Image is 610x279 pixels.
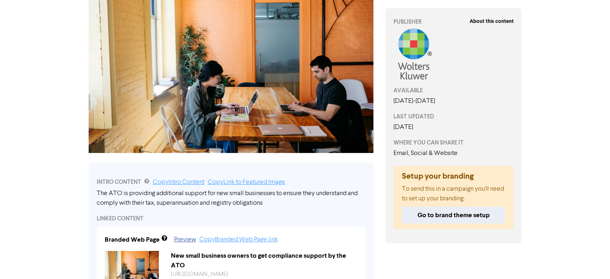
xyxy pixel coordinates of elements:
a: Preview [174,236,196,243]
div: [DATE] - [DATE] [393,96,514,106]
a: Copy Branded Web Page link [199,236,278,243]
div: The ATO is providing additional support for new small businesses to ensure they understand and co... [97,189,365,208]
a: Copy Link to Featured Image [208,179,285,185]
a: [URL][DOMAIN_NAME] [171,271,228,277]
div: INTRO CONTENT [97,177,365,187]
div: New small business owners to get compliance support by the ATO [165,251,363,270]
div: Email, Social & Website [393,149,514,158]
div: WHERE YOU CAN SHARE IT [393,138,514,147]
strong: About this content [469,18,513,24]
div: LAST UPDATED [393,112,514,121]
button: Go to brand theme setup [402,207,505,224]
div: [DATE] [393,122,514,132]
a: Copy Intro Content [153,179,205,185]
div: PUBLISHER [393,18,514,26]
div: https://public2.bomamarketing.com/cp/1oc5axXC534gG4F68MJJrM?sa=kMdeTyFv [165,270,363,279]
h5: Setup your branding [402,171,505,181]
div: Branded Web Page [105,235,160,244]
div: AVAILABLE [393,86,514,95]
p: To send this in a campaign you'll need to set up your branding. [402,184,505,204]
div: LINKED CONTENT [97,214,365,223]
iframe: Chat Widget [570,240,610,279]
